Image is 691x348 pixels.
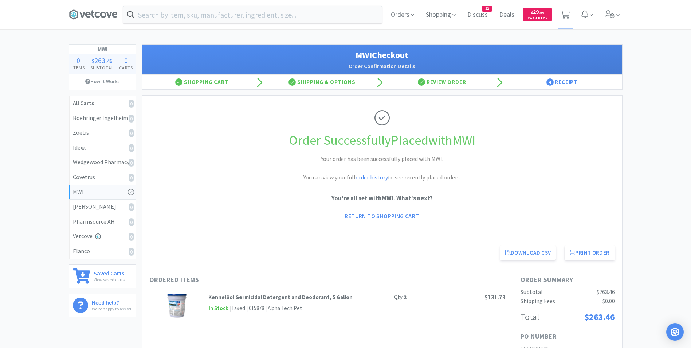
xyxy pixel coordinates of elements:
[129,248,134,256] i: 0
[129,100,134,108] i: 0
[73,143,132,152] div: Idexx
[149,130,615,151] h1: Order Successfully Placed with MWI
[73,113,132,123] div: Boehringer Ingelheim
[500,245,556,260] a: Download CSV
[117,64,136,71] h4: Carts
[69,229,136,244] a: Vetcove0
[149,62,615,71] h2: Order Confirmation Details
[92,57,94,65] span: $
[73,128,132,138] div: Zoetis
[404,294,407,301] strong: 2
[73,247,132,256] div: Elanco
[69,214,136,229] a: Pharmsource AH0
[521,310,539,324] div: Total
[521,287,543,297] div: Subtotal
[464,12,491,18] a: Discuss22
[69,140,136,155] a: Idexx0
[208,304,229,313] span: In Stock
[339,209,424,223] a: Return to Shopping Cart
[73,158,132,167] div: Wedgewood Pharmacy
[129,203,134,211] i: 0
[394,293,407,302] div: Qty:
[129,144,134,152] i: 0
[527,16,547,21] span: Cash Back
[273,154,491,182] h2: Your order has been successfully placed with MWI. You can view your full to see recently placed o...
[94,56,105,65] span: 263
[69,200,136,214] a: [PERSON_NAME]0
[73,173,132,182] div: Covetrus
[69,111,136,126] a: Boehringer Ingelheim0
[73,202,132,212] div: [PERSON_NAME]
[73,217,132,227] div: Pharmsource AH
[69,264,136,288] a: Saved CartsView saved carts
[565,245,615,260] button: Print Order
[521,297,555,306] div: Shipping Fees
[584,311,615,322] span: $263.46
[521,331,557,342] h1: PO Number
[107,57,113,65] span: 46
[229,304,302,313] div: | Taxed | 015878 | Alpha Tech Pet
[531,10,533,15] span: $
[124,56,128,65] span: 0
[496,12,517,18] a: Deals
[502,75,622,89] div: Receipt
[94,268,125,276] h6: Saved Carts
[142,75,262,89] div: Shopping Cart
[92,305,131,312] p: We're happy to assist!
[356,174,388,181] a: order history
[69,96,136,111] a: All Carts0
[129,129,134,137] i: 0
[94,276,125,283] p: View saved carts
[666,323,684,341] div: Open Intercom Messenger
[602,297,615,305] span: $0.00
[531,8,544,15] span: 29
[382,75,502,89] div: Review Order
[149,193,615,203] p: You're all set with MWI . What's next?
[597,288,615,295] span: $263.46
[262,75,382,89] div: Shipping & Options
[73,232,132,241] div: Vetcove
[76,56,80,65] span: 0
[129,115,134,123] i: 0
[73,99,94,107] strong: All Carts
[129,159,134,167] i: 0
[129,174,134,182] i: 0
[73,187,132,197] div: MWI
[69,45,136,54] h1: MWI
[129,233,134,241] i: 0
[164,293,190,318] img: dd0d1e23fd0a4630b59b90222e34f7fd_16417.png
[123,6,382,23] input: Search by item, sku, manufacturer, ingredient, size...
[69,74,136,88] a: How It Works
[69,185,136,200] a: MWI
[87,64,117,71] h4: Subtotal
[69,244,136,259] a: Elanco0
[149,48,615,62] h1: MWI Checkout
[69,125,136,140] a: Zoetis0
[129,218,134,226] i: 0
[149,275,368,285] h1: Ordered Items
[87,57,117,64] div: .
[523,5,552,24] a: $29.90Cash Back
[521,275,615,285] h1: Order Summary
[539,10,544,15] span: . 90
[482,6,492,11] span: 22
[92,298,131,305] h6: Need help?
[69,170,136,185] a: Covetrus0
[546,78,554,86] span: 4
[484,293,506,301] span: $131.73
[208,294,353,301] strong: KennelSol Germicidal Detergent and Deodorant, 5 Gallon
[69,64,88,71] h4: Items
[69,155,136,170] a: Wedgewood Pharmacy0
